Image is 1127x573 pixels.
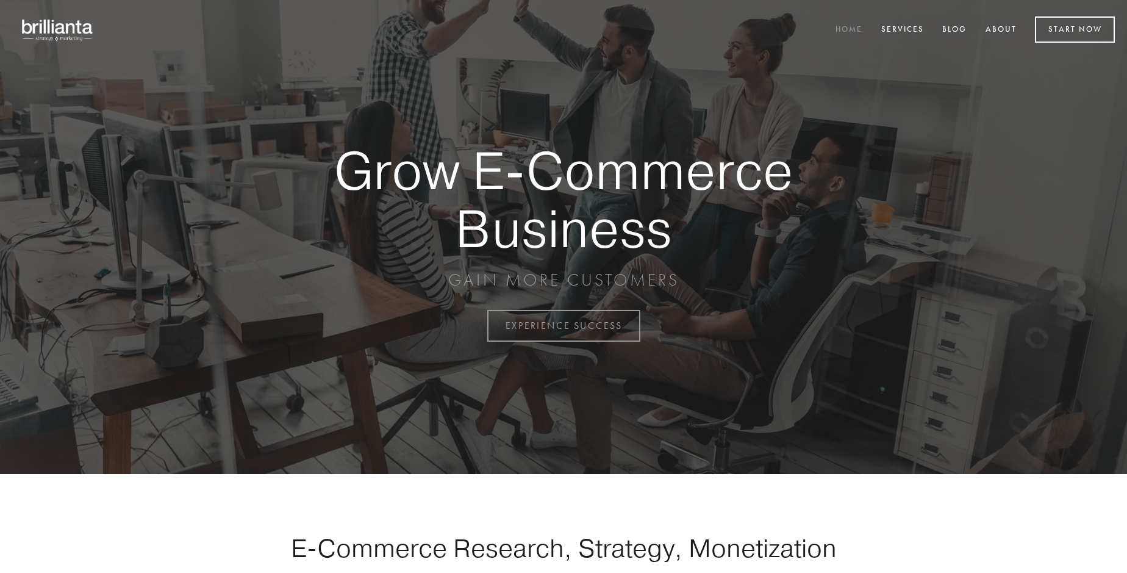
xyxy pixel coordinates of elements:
a: Services [873,20,932,40]
a: EXPERIENCE SUCCESS [487,310,640,342]
img: brillianta - research, strategy, marketing [12,12,104,48]
a: Home [828,20,870,40]
strong: Grow E-Commerce Business [292,142,835,257]
a: About [978,20,1025,40]
a: Start Now [1035,16,1115,43]
a: Blog [934,20,975,40]
h1: E-Commerce Research, Strategy, Monetization [252,533,875,563]
p: GAIN MORE CUSTOMERS [292,269,835,291]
